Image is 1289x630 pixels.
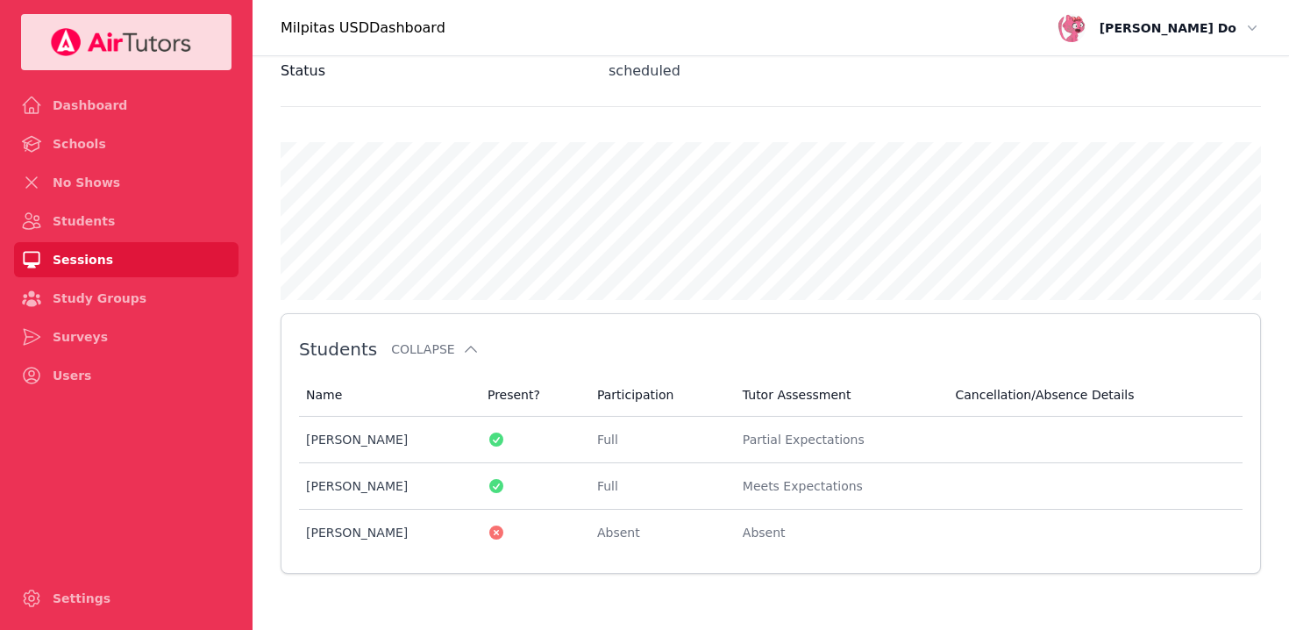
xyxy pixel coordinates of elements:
th: Present? [477,374,587,417]
div: [PERSON_NAME] [306,524,466,541]
div: Absent [743,524,935,541]
a: Schools [14,126,239,161]
a: Study Groups [14,281,239,316]
a: Settings [14,581,239,616]
div: [PERSON_NAME] [306,477,466,495]
th: Name [299,374,477,417]
img: avatar [1058,14,1086,42]
a: Surveys [14,319,239,354]
div: scheduled [609,61,1261,82]
a: Users [14,358,239,393]
div: Absent [597,524,722,541]
tr: [PERSON_NAME]FullMeets Expectations [299,463,1243,510]
tr: [PERSON_NAME]FullPartial Expectations [299,417,1243,463]
label: Status [281,61,605,82]
div: Full [597,431,722,448]
span: Students [299,339,377,360]
button: Collapse [391,340,479,358]
img: Your Company [50,28,192,56]
div: Meets Expectations [743,477,935,495]
a: No Shows [14,165,239,200]
tr: [PERSON_NAME]AbsentAbsent [299,510,1243,555]
div: [PERSON_NAME] [306,431,466,448]
a: Dashboard [14,88,239,123]
a: Students [14,204,239,239]
th: Participation [587,374,732,417]
a: Sessions [14,242,239,277]
div: Full [597,477,722,495]
th: Cancellation/Absence Details [944,374,1243,417]
th: Tutor Assessment [732,374,945,417]
span: [PERSON_NAME] Do [1100,18,1236,39]
div: Partial Expectations [743,431,935,448]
